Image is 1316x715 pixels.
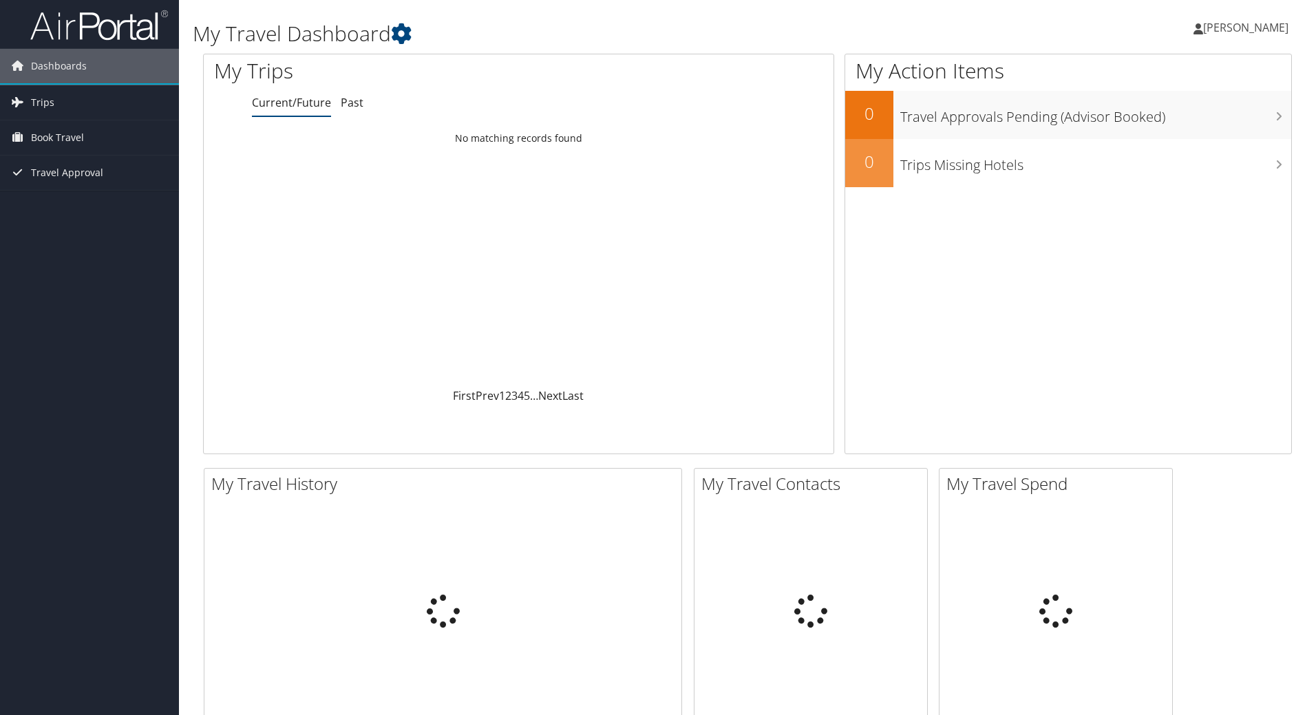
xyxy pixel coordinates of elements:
[524,388,530,403] a: 5
[845,91,1291,139] a: 0Travel Approvals Pending (Advisor Booked)
[31,49,87,83] span: Dashboards
[845,150,893,173] h2: 0
[562,388,584,403] a: Last
[505,388,511,403] a: 2
[193,19,933,48] h1: My Travel Dashboard
[30,9,168,41] img: airportal-logo.png
[252,95,331,110] a: Current/Future
[341,95,363,110] a: Past
[900,100,1291,127] h3: Travel Approvals Pending (Advisor Booked)
[453,388,476,403] a: First
[211,472,681,495] h2: My Travel History
[204,126,834,151] td: No matching records found
[511,388,518,403] a: 3
[214,56,561,85] h1: My Trips
[538,388,562,403] a: Next
[476,388,499,403] a: Prev
[1203,20,1288,35] span: [PERSON_NAME]
[1193,7,1302,48] a: [PERSON_NAME]
[946,472,1172,495] h2: My Travel Spend
[31,156,103,190] span: Travel Approval
[499,388,505,403] a: 1
[31,85,54,120] span: Trips
[31,120,84,155] span: Book Travel
[518,388,524,403] a: 4
[845,139,1291,187] a: 0Trips Missing Hotels
[845,56,1291,85] h1: My Action Items
[845,102,893,125] h2: 0
[701,472,927,495] h2: My Travel Contacts
[530,388,538,403] span: …
[900,149,1291,175] h3: Trips Missing Hotels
